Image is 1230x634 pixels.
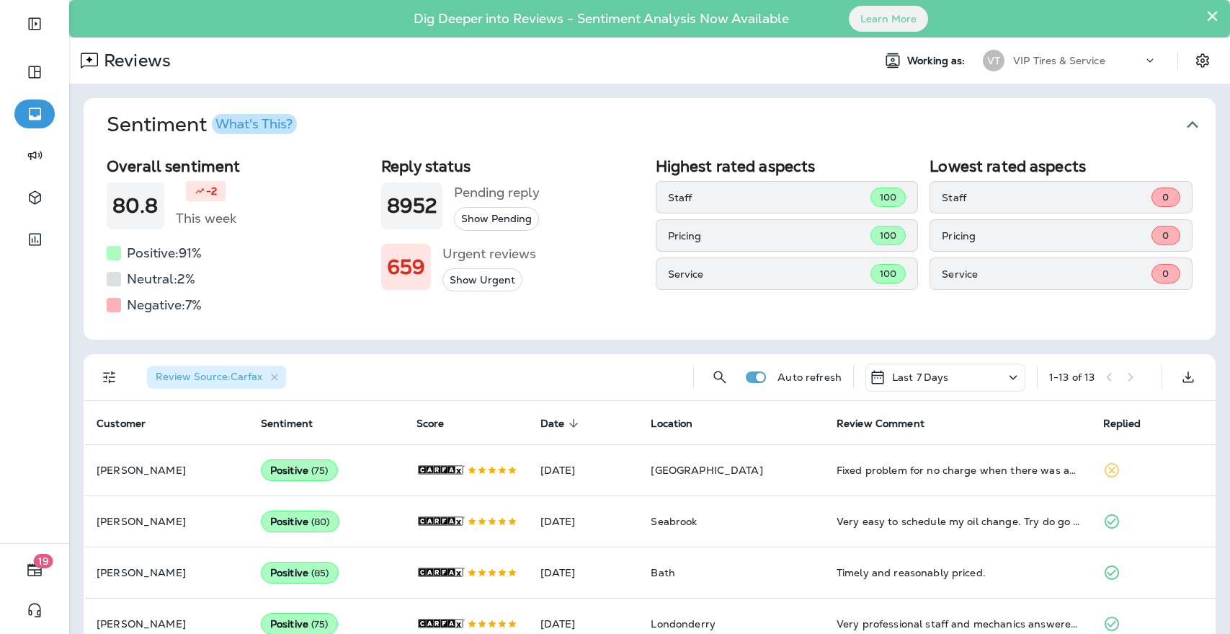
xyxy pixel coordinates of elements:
h5: Positive: 91 % [127,242,202,265]
span: Bath [651,566,675,579]
span: Seabrook [651,515,697,528]
span: 0 [1162,191,1169,203]
button: Export as CSV [1174,363,1203,392]
span: Date [540,417,584,430]
div: Timely and reasonably priced. [837,565,1080,580]
p: Reviews [98,50,171,71]
div: Positive [261,562,339,584]
span: Review Comment [837,418,924,430]
span: ( 85 ) [311,567,329,579]
button: Show Pending [454,207,539,231]
h2: Highest rated aspects [656,157,919,175]
button: Learn More [849,6,928,32]
button: 19 [14,555,55,584]
div: VT [983,50,1004,71]
span: ( 80 ) [311,516,330,528]
td: [DATE] [529,547,640,598]
span: Customer [97,417,164,430]
span: Londonderry [651,617,716,630]
span: Working as: [907,55,968,67]
span: ( 75 ) [311,618,329,630]
div: Very professional staff and mechanics answered all my questions and solving my issues with my veh... [837,617,1080,631]
span: Sentiment [261,417,331,430]
span: Sentiment [261,418,313,430]
span: Location [651,417,711,430]
div: Positive [261,511,339,532]
h1: 8952 [387,194,437,218]
button: Settings [1190,48,1216,74]
td: [DATE] [529,444,640,496]
p: VIP Tires & Service [1013,55,1105,66]
div: Positive [261,459,338,481]
p: [PERSON_NAME] [97,618,238,630]
button: Expand Sidebar [14,9,55,38]
p: Service [942,268,1151,280]
span: 100 [880,268,896,280]
p: [PERSON_NAME] [97,465,238,476]
span: ( 75 ) [311,465,329,477]
div: Review Source:Carfax [147,366,286,389]
span: Score [416,417,463,430]
button: What's This? [212,114,297,134]
div: SentimentWhat's This? [84,151,1216,340]
span: Location [651,418,692,430]
span: 0 [1162,268,1169,280]
button: Filters [95,363,124,392]
span: Review Comment [837,417,943,430]
button: SentimentWhat's This? [95,98,1227,151]
span: Score [416,418,445,430]
h5: Pending reply [454,181,540,204]
h1: Sentiment [107,113,297,137]
p: Staff [668,192,870,203]
h2: Overall sentiment [107,157,370,175]
button: Show Urgent [442,268,522,292]
span: 100 [880,191,896,203]
h1: 80.8 [112,194,159,218]
p: Staff [942,192,1151,203]
h2: Reply status [381,157,644,175]
p: [PERSON_NAME] [97,516,238,527]
h5: Urgent reviews [442,242,536,265]
div: Very easy to schedule my oil change. Try do go over other areas of the car. Jenn on the front des... [837,514,1080,529]
h5: Negative: 7 % [127,294,202,317]
h5: This week [176,207,236,230]
p: Pricing [668,230,870,242]
div: What's This? [215,118,293,131]
button: Close [1206,4,1219,27]
span: Customer [97,418,146,430]
p: -2 [206,184,217,198]
span: 100 [880,229,896,242]
td: [DATE] [529,496,640,547]
p: Last 7 Days [892,371,949,383]
p: Auto refresh [777,371,842,383]
span: Review Source : Carfax [156,370,262,383]
div: 1 - 13 of 13 [1049,371,1095,383]
h1: 659 [387,255,425,279]
span: Replied [1103,417,1159,430]
button: Search Reviews [705,363,734,392]
div: Fixed problem for no charge when there was an issue [837,463,1080,477]
span: 0 [1162,229,1169,242]
p: [PERSON_NAME] [97,567,238,578]
span: Replied [1103,418,1141,430]
p: Pricing [942,230,1151,242]
p: Service [668,268,870,280]
h2: Lowest rated aspects [930,157,1193,175]
p: Dig Deeper into Reviews - Sentiment Analysis Now Available [372,17,831,21]
h5: Neutral: 2 % [127,268,195,291]
span: 19 [34,554,53,568]
span: [GEOGRAPHIC_DATA] [651,464,762,477]
span: Date [540,418,565,430]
